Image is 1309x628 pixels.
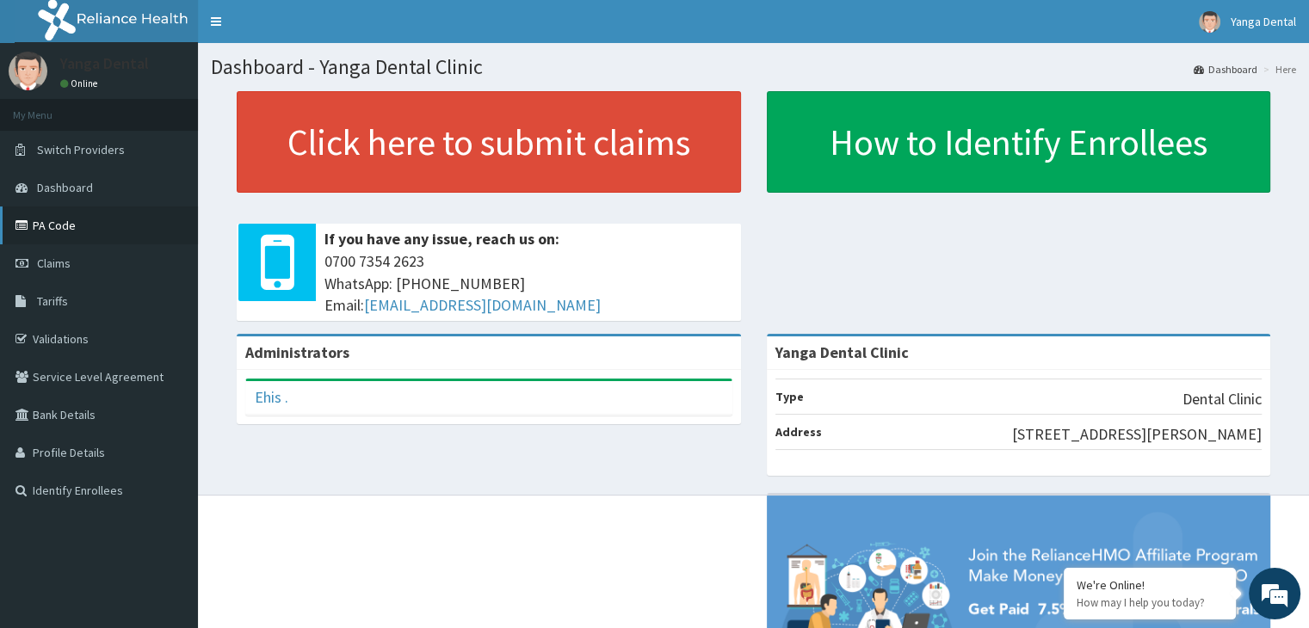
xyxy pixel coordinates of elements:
b: If you have any issue, reach us on: [324,229,559,249]
span: Tariffs [37,293,68,309]
li: Here [1259,62,1296,77]
span: Dashboard [37,180,93,195]
a: How to Identify Enrollees [767,91,1271,193]
span: Yanga Dental [1231,14,1296,29]
span: 0700 7354 2623 WhatsApp: [PHONE_NUMBER] Email: [324,250,732,317]
strong: Yanga Dental Clinic [775,342,909,362]
b: Administrators [245,342,349,362]
div: We're Online! [1077,577,1223,593]
a: [EMAIL_ADDRESS][DOMAIN_NAME] [364,295,601,315]
b: Address [775,424,822,440]
p: [STREET_ADDRESS][PERSON_NAME] [1012,423,1262,446]
img: User Image [9,52,47,90]
h1: Dashboard - Yanga Dental Clinic [211,56,1296,78]
p: How may I help you today? [1077,595,1223,610]
img: User Image [1199,11,1220,33]
p: Yanga Dental [60,56,149,71]
a: Dashboard [1194,62,1257,77]
a: Click here to submit claims [237,91,741,193]
a: Ehis . [255,387,288,407]
span: Switch Providers [37,142,125,157]
b: Type [775,389,804,404]
span: Claims [37,256,71,271]
a: Online [60,77,102,89]
p: Dental Clinic [1182,388,1262,410]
